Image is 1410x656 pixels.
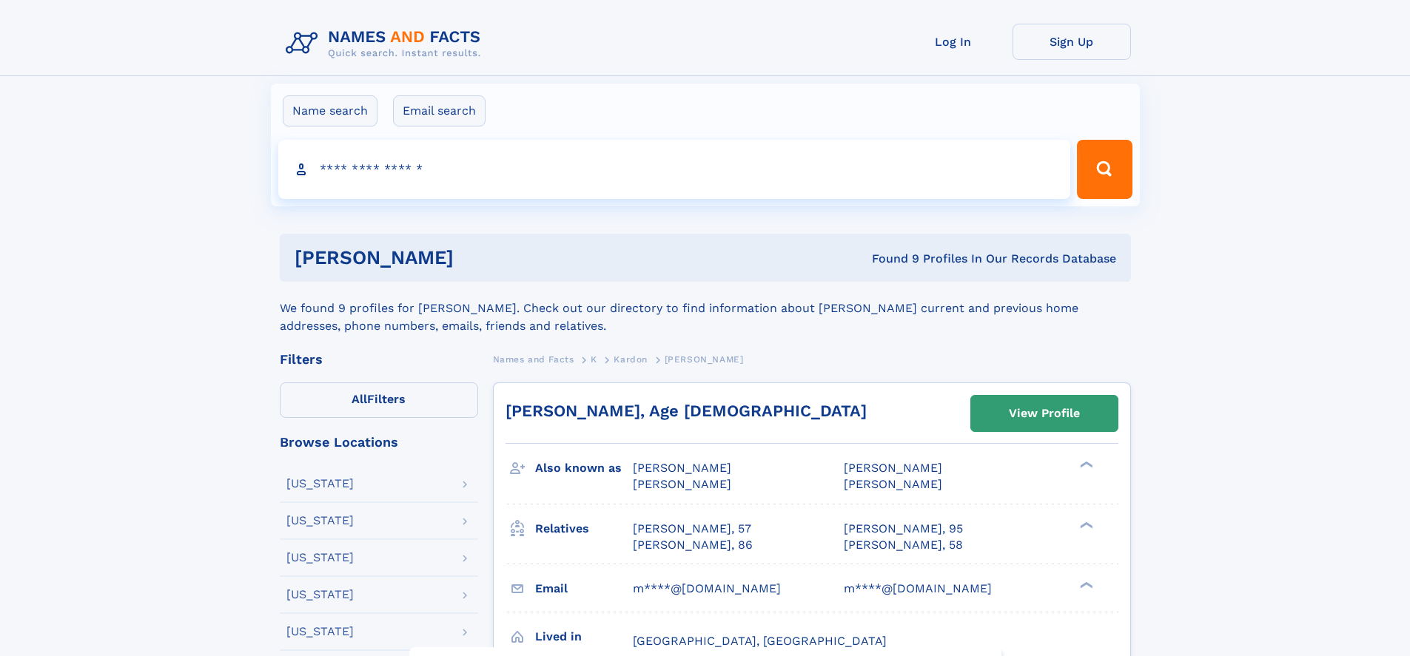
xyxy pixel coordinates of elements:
[633,477,731,491] span: [PERSON_NAME]
[278,140,1071,199] input: search input
[286,552,354,564] div: [US_STATE]
[633,521,751,537] a: [PERSON_NAME], 57
[591,350,597,368] a: K
[1076,520,1094,530] div: ❯
[280,382,478,418] label: Filters
[280,436,478,449] div: Browse Locations
[352,392,367,406] span: All
[844,521,963,537] a: [PERSON_NAME], 95
[633,461,731,475] span: [PERSON_NAME]
[280,24,493,64] img: Logo Names and Facts
[844,537,963,553] a: [PERSON_NAME], 58
[506,402,867,420] a: [PERSON_NAME], Age [DEMOGRAPHIC_DATA]
[286,515,354,527] div: [US_STATE]
[614,350,648,368] a: Kardon
[894,24,1013,60] a: Log In
[286,478,354,490] div: [US_STATE]
[535,576,633,601] h3: Email
[1076,460,1094,470] div: ❯
[283,95,377,126] label: Name search
[633,634,887,648] span: [GEOGRAPHIC_DATA], [GEOGRAPHIC_DATA]
[535,624,633,649] h3: Lived in
[665,354,744,365] span: [PERSON_NAME]
[1076,580,1094,589] div: ❯
[844,477,942,491] span: [PERSON_NAME]
[1009,396,1080,430] div: View Profile
[633,537,753,553] a: [PERSON_NAME], 86
[971,396,1118,431] a: View Profile
[614,354,648,365] span: Kardon
[286,626,354,638] div: [US_STATE]
[295,248,663,267] h1: [PERSON_NAME]
[286,589,354,601] div: [US_STATE]
[280,282,1131,335] div: We found 9 profiles for [PERSON_NAME]. Check out our directory to find information about [PERSON_...
[591,354,597,365] span: K
[1013,24,1131,60] a: Sign Up
[393,95,486,126] label: Email search
[662,251,1116,267] div: Found 9 Profiles In Our Records Database
[844,461,942,475] span: [PERSON_NAME]
[280,353,478,366] div: Filters
[493,350,574,368] a: Names and Facts
[535,456,633,481] h3: Also known as
[1077,140,1132,199] button: Search Button
[535,516,633,541] h3: Relatives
